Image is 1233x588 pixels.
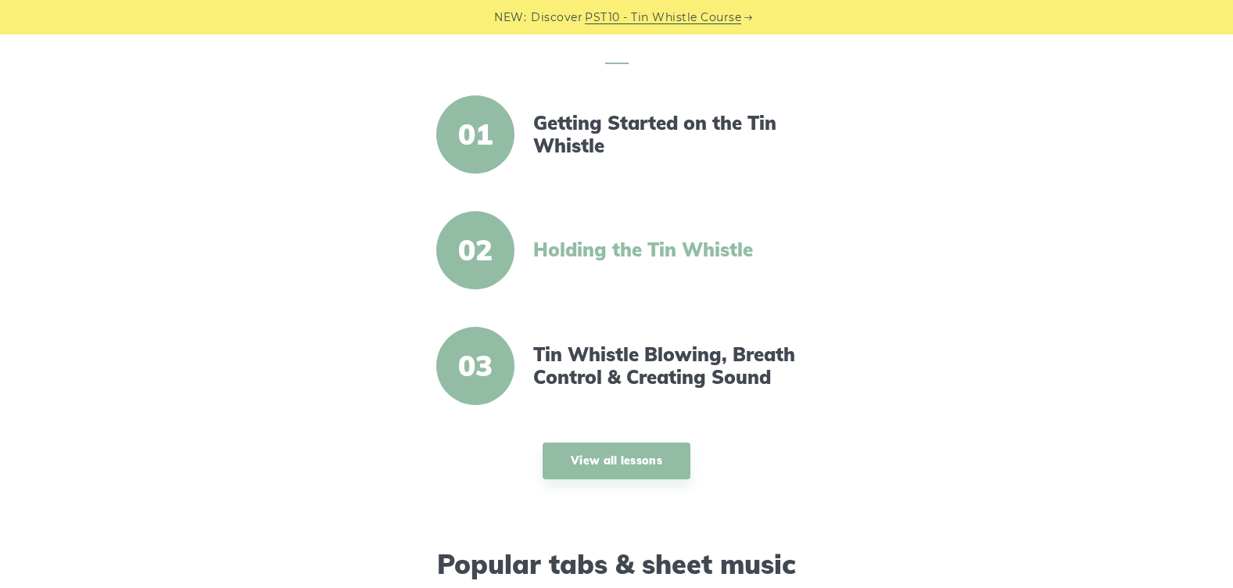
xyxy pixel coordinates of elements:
[494,9,526,27] span: NEW:
[533,343,802,389] a: Tin Whistle Blowing, Breath Control & Creating Sound
[533,112,802,157] a: Getting Started on the Tin Whistle
[176,5,1058,64] h2: Lessons & tutorials
[436,211,514,289] span: 02
[543,443,690,479] a: View all lessons
[531,9,582,27] span: Discover
[533,238,802,261] a: Holding the Tin Whistle
[436,327,514,405] span: 03
[436,95,514,174] span: 01
[585,9,741,27] a: PST10 - Tin Whistle Course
